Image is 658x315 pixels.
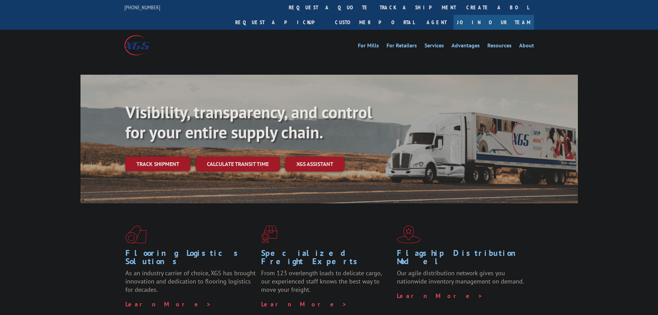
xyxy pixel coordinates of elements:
[330,15,420,30] a: Customer Portal
[261,300,347,308] a: Learn More >
[358,43,379,50] a: For Mills
[230,15,330,30] a: Request a pickup
[397,292,483,300] a: Learn More >
[125,269,256,294] span: As an industry carrier of choice, XGS has brought innovation and dedication to flooring logistics...
[125,225,147,243] img: xgs-icon-total-supply-chain-intelligence-red
[261,249,392,269] h1: Specialized Freight Experts
[124,4,160,11] a: [PHONE_NUMBER]
[196,157,280,172] a: Calculate transit time
[387,43,417,50] a: For Retailers
[125,300,211,308] a: Learn More >
[397,249,527,269] h1: Flagship Distribution Model
[261,269,392,300] p: From 123 overlength loads to delicate cargo, our experienced staff knows the best way to move you...
[397,225,421,243] img: xgs-icon-flagship-distribution-model-red
[285,157,344,172] a: XGS ASSISTANT
[420,15,454,30] a: Agent
[454,15,534,30] a: Join Our Team
[397,269,524,285] span: Our agile distribution network gives you nationwide inventory management on demand.
[425,43,444,50] a: Services
[125,101,372,143] b: Visibility, transparency, and control for your entire supply chain.
[519,43,534,50] a: About
[261,225,277,243] img: xgs-icon-focused-on-flooring-red
[125,249,256,269] h1: Flooring Logistics Solutions
[451,43,480,50] a: Advantages
[125,157,190,171] a: Track shipment
[487,43,512,50] a: Resources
